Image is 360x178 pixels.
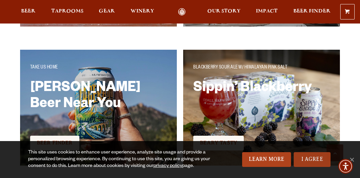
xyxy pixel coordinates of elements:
div: Check it Out [30,135,167,151]
a: Taprooms [47,8,88,16]
a: I Agree [294,152,331,167]
a: Our Story [203,8,245,16]
a: Beary Tasty [193,136,244,150]
h2: [PERSON_NAME] Beer Near You [30,81,167,124]
a: Gear [94,8,119,16]
span: TAKE US HOME [30,65,58,71]
h2: Sippin’ Blackberry [193,81,330,124]
div: This site uses cookies to enhance user experience, analyze site usage and provide a personalized ... [28,149,224,170]
a: Learn More [242,152,291,167]
span: BEER FINDER [37,140,73,146]
p: BLACKBERRY SOUR ALE W/ HIMALAYAN PINK SALT [193,64,330,72]
div: Accessibility Menu [338,159,353,174]
a: privacy policy [153,164,182,169]
a: Odell Home [169,8,195,16]
a: Winery [126,8,158,16]
a: BEER FINDER [30,136,79,150]
a: Impact [251,8,282,16]
a: Beer Finder [289,8,335,16]
span: Beer Finder [293,8,331,14]
span: Beer [21,8,35,14]
span: Impact [256,8,278,14]
span: Taprooms [51,8,83,14]
a: Beer [17,8,40,16]
div: Check it Out [193,135,330,151]
span: Winery [131,8,154,14]
span: Beary Tasty [200,140,237,146]
span: Gear [99,8,115,14]
span: Our Story [207,8,240,14]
